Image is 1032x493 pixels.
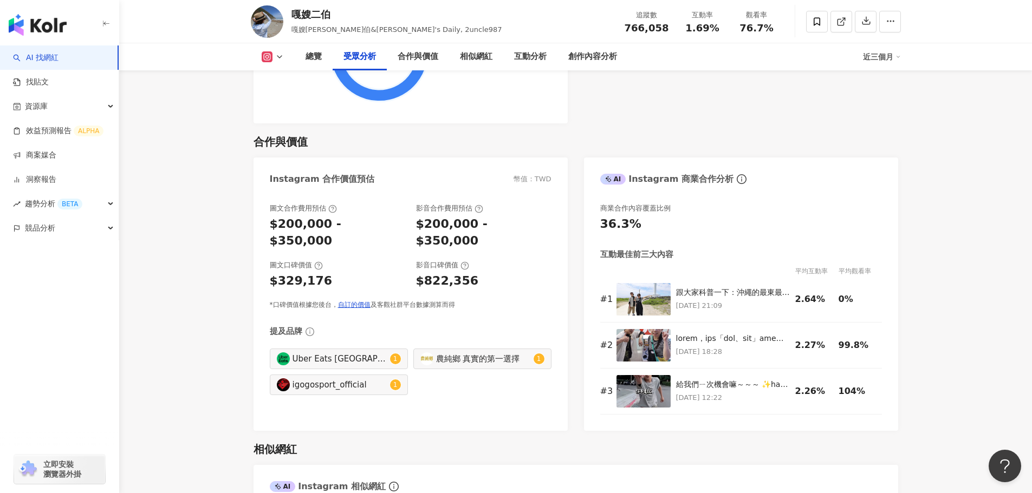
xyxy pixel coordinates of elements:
span: 立即安裝 瀏覽器外掛 [43,459,81,479]
div: # 1 [600,293,611,305]
div: 農純鄉 真實的第一選擇 [436,353,531,365]
span: 嘎嫂[PERSON_NAME]伯&[PERSON_NAME]'s Daily, 2uncle987 [291,25,502,34]
sup: 1 [534,353,544,364]
div: # 3 [600,385,611,397]
div: Instagram 合作價值預估 [270,173,375,185]
a: 效益預測報告ALPHA [13,126,103,136]
div: 2.27% [795,339,833,351]
span: 1.69% [685,23,719,34]
span: 資源庫 [25,94,48,119]
span: info-circle [735,173,748,186]
img: logo [9,14,67,36]
div: 跟大家科普一下：沖繩的最東最西最南最北的四極點，長這樣！😁😁😁 (1)沖繩極西點：殘波岬燈塔 (2)沖繩極東點：[GEOGRAPHIC_DATA] (3)沖繩極南點：[GEOGRAPHIC_DA... [676,287,790,298]
a: 找貼文 [13,77,49,88]
a: searchAI 找網紅 [13,52,59,63]
div: 商業合作內容覆蓋比例 [600,203,671,213]
div: 104% [839,385,877,397]
div: 觀看率 [736,10,777,21]
div: 提及品牌 [270,326,302,337]
div: 互動分析 [514,50,547,63]
div: 合作與價值 [254,134,308,149]
img: chrome extension [17,461,38,478]
div: 相似網紅 [254,442,297,457]
div: Instagram 相似網紅 [270,481,386,492]
div: # 2 [600,339,611,351]
div: $822,356 [416,273,479,290]
img: KOL Avatar [277,352,290,365]
div: 圖文合作費用預估 [270,203,337,213]
div: 2.64% [795,293,833,305]
sup: 1 [390,379,401,390]
span: 766,058 [625,22,669,34]
div: 相似網紅 [460,50,492,63]
div: 合作與價值 [398,50,438,63]
div: 互動最佳前三大內容 [600,249,673,260]
span: 競品分析 [25,216,55,240]
span: 1 [393,355,398,363]
div: 追蹤數 [625,10,669,21]
span: info-circle [304,326,316,338]
div: igogosport_official [293,379,387,391]
p: [DATE] 12:22 [676,392,790,404]
span: 趨勢分析 [25,192,82,216]
img: 跟大家科普一下：沖繩的最東最西最南最北的四極點，長這樣！😁😁😁 (1)沖繩極西點：殘波岬燈塔 (2)沖繩極東點：東知念岬 (3)沖繩極南點：喜屋武岬 (4)沖繩極北點：邊戶岬 [616,283,671,315]
span: 1 [537,355,541,363]
span: rise [13,200,21,208]
span: info-circle [387,480,400,493]
div: 幣值：TWD [514,174,551,184]
div: BETA [57,199,82,209]
div: 圖文口碑價值 [270,260,323,270]
img: KOL Avatar [251,5,283,38]
a: chrome extension立即安裝 瀏覽器外掛 [14,455,105,484]
div: 互動率 [682,10,723,21]
div: 0% [839,293,877,305]
span: 76.7% [739,23,773,34]
p: [DATE] 18:28 [676,346,790,358]
a: 自訂的價值 [338,301,371,308]
div: $200,000 - $350,000 [416,216,551,249]
div: 2.26% [795,385,833,397]
a: 洞察報告 [13,174,56,185]
div: *口碑價值根據您後台， 及客觀社群平台數據測算而得 [270,300,551,310]
div: Uber Eats [GEOGRAPHIC_DATA] [293,353,387,365]
div: $329,176 [270,273,333,290]
div: 總覽 [306,50,322,63]
div: $200,000 - $350,000 [270,216,405,249]
img: 每次去日本，都有種「空箱去、爆箱回」的魔力😳😳 除了美食讓人難以抗拒，最容易失控的絕對是藥妝店！ 新品太多、選擇太多，今天就來幫大家整理我近期的新發現、私心愛用的好物～ 以下幾樣通通筆記起來！ ... [616,329,671,361]
div: 99.8% [839,339,877,351]
a: 商案媒合 [13,150,56,161]
div: lorem，ips「dol、sit」ame😳😳 consectetu，adipiscingel！ sedd、eius，temporincididunt、utlabor～ etdolorema！ ... [676,333,790,344]
iframe: Help Scout Beacon - Open [989,450,1021,482]
div: 近三個月 [863,48,901,65]
div: 影音口碑價值 [416,260,469,270]
sup: 1 [390,353,401,364]
p: [DATE] 21:09 [676,300,790,312]
img: KOL Avatar [277,378,290,391]
div: 影音合作費用預估 [416,203,483,213]
div: AI [600,174,626,185]
img: KOL Avatar [420,352,433,365]
div: 受眾分析 [343,50,376,63]
div: 平均觀看率 [839,266,882,277]
div: AI [270,481,296,492]
div: 給我們ㄧ次機會嘛～～～ ✨hahababy線上週年慶✨ 7/27（日）23:59前 官網下單🈵1500元全台免運 🈵3000元送300元購物金 🈵5000元送品牌氣墊梳 #hahababy #週... [676,379,790,390]
div: 嘎嫂二伯 [291,8,502,21]
div: Instagram 商業合作分析 [600,173,734,185]
span: 1 [393,381,398,389]
img: 給我們ㄧ次機會嘛～～～ ✨hahababy線上週年慶✨ 7/27（日）23:59前 官網下單🈵1500元全台免運 🈵3000元送300元購物金 🈵5000元送品牌氣墊梳 #hahababy #週... [616,375,671,407]
div: 36.3% [600,216,641,233]
div: 創作內容分析 [568,50,617,63]
div: 平均互動率 [795,266,839,277]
